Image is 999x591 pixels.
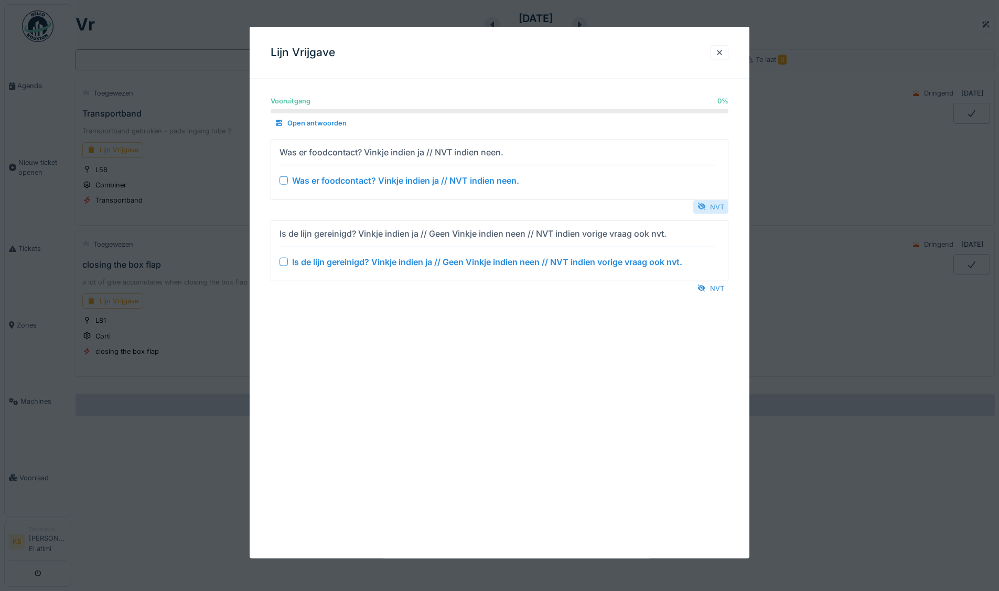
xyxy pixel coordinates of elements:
[271,109,728,113] progress: 0 %
[693,199,728,214] div: NVT
[271,96,310,106] div: Vooruitgang
[693,281,728,295] div: NVT
[292,255,682,268] div: Is de lijn gereinigd? Vinkje indien ja // Geen Vinkje indien neen // NVT indien vorige vraag ook ...
[271,46,335,59] h3: Lijn Vrijgave
[280,227,667,239] div: Is de lijn gereinigd? Vinkje indien ja // Geen Vinkje indien neen // NVT indien vorige vraag ook ...
[275,143,724,195] summary: Was er foodcontact? Vinkje indien ja // NVT indien neen. Was er foodcontact? Vinkje indien ja // ...
[717,96,728,106] div: 0 %
[271,116,351,130] div: Open antwoorden
[292,174,519,186] div: Was er foodcontact? Vinkje indien ja // NVT indien neen.
[280,145,503,158] div: Was er foodcontact? Vinkje indien ja // NVT indien neen.
[275,225,724,276] summary: Is de lijn gereinigd? Vinkje indien ja // Geen Vinkje indien neen // NVT indien vorige vraag ook ...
